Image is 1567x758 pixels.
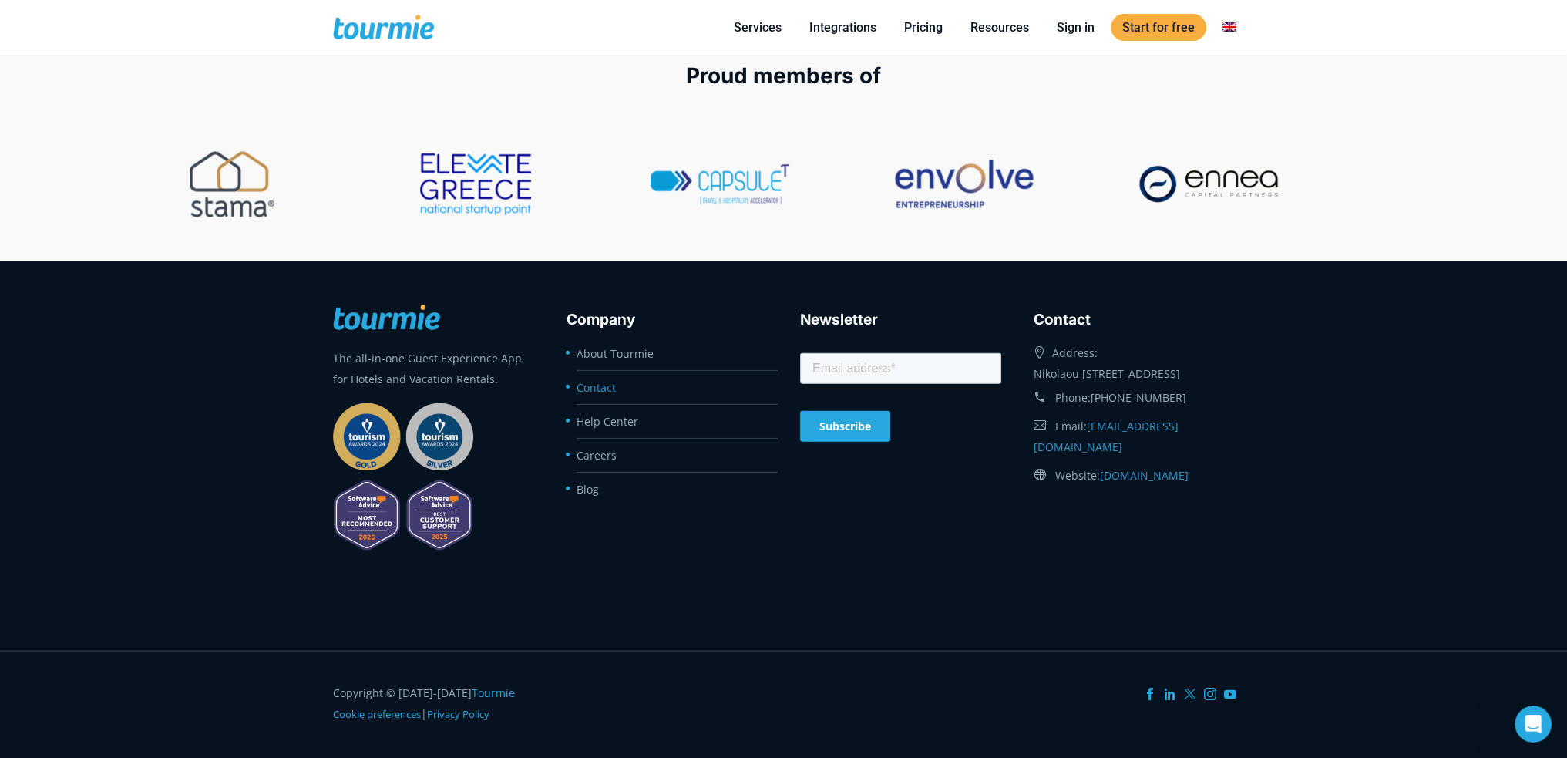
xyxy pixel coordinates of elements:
[893,18,954,37] a: Pricing
[1144,688,1156,700] a: Facebook
[577,448,617,463] a: Careers
[798,18,888,37] a: Integrations
[800,308,1001,332] h3: Newsletter
[1034,339,1235,384] div: Address: Nikolaou [STREET_ADDRESS]
[1034,419,1179,454] a: [EMAIL_ADDRESS][DOMAIN_NAME]
[1224,688,1236,700] a: YouTube
[1164,688,1176,700] a: LinkedIn
[333,682,534,725] div: Copyright © [DATE]-[DATE] |
[722,18,793,37] a: Services
[577,414,638,429] a: Help Center
[1111,14,1206,41] a: Start for free
[1184,688,1196,700] a: Twitter
[577,482,599,497] a: Blog
[577,346,654,361] a: About Tourmie
[567,308,768,332] h3: Company
[333,707,421,721] a: Cookie preferences
[1034,461,1235,490] div: Website:
[1034,384,1235,412] div: Phone:
[1100,468,1189,483] a: [DOMAIN_NAME]
[959,18,1041,37] a: Resources
[800,350,1001,452] iframe: Form 0
[577,380,616,395] a: Contact
[686,62,881,89] span: Proud members of
[472,686,515,700] a: Tourmie
[1211,18,1248,37] a: Switch to
[1034,308,1235,332] h3: Contact
[1091,390,1186,405] a: [PHONE_NUMBER]
[1045,18,1106,37] a: Sign in
[1204,688,1216,700] a: Instagram
[427,707,489,721] a: Privacy Policy
[1515,706,1552,743] iframe: Intercom live chat
[333,348,534,389] p: The all-in-one Guest Experience App for Hotels and Vacation Rentals.
[1034,412,1235,461] div: Email:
